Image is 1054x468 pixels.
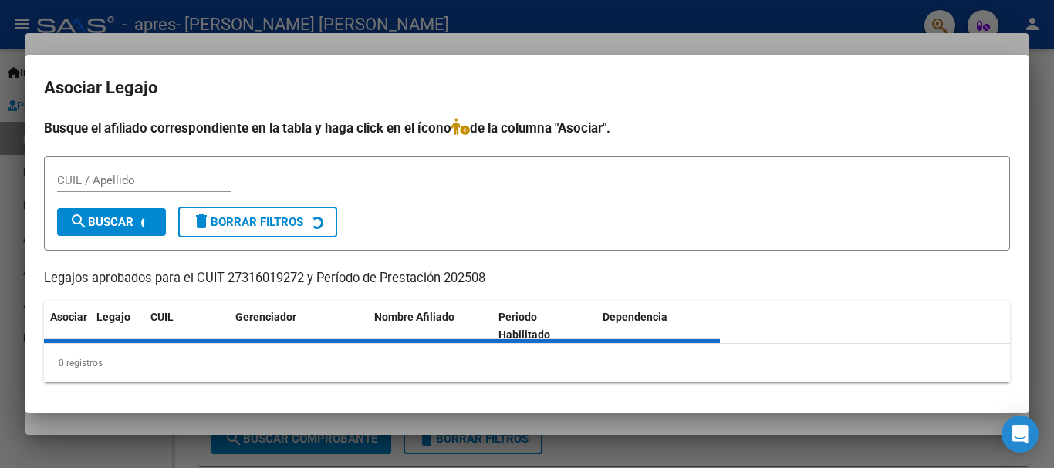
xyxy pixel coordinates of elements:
datatable-header-cell: Periodo Habilitado [492,301,596,352]
button: Borrar Filtros [178,207,337,237]
span: Periodo Habilitado [498,311,550,341]
datatable-header-cell: Gerenciador [229,301,368,352]
span: Asociar [50,311,87,323]
span: Dependencia [603,311,667,323]
h4: Busque el afiliado correspondiente en la tabla y haga click en el ícono de la columna "Asociar". [44,118,1010,138]
span: Legajo [96,311,130,323]
mat-icon: search [69,212,88,231]
datatable-header-cell: CUIL [144,301,229,352]
span: Nombre Afiliado [374,311,454,323]
datatable-header-cell: Dependencia [596,301,721,352]
datatable-header-cell: Legajo [90,301,144,352]
span: CUIL [150,311,174,323]
span: Gerenciador [235,311,296,323]
button: Buscar [57,208,166,236]
datatable-header-cell: Nombre Afiliado [368,301,492,352]
mat-icon: delete [192,212,211,231]
h2: Asociar Legajo [44,73,1010,103]
p: Legajos aprobados para el CUIT 27316019272 y Período de Prestación 202508 [44,269,1010,288]
span: Borrar Filtros [192,215,303,229]
span: Buscar [69,215,133,229]
datatable-header-cell: Asociar [44,301,90,352]
div: 0 registros [44,344,1010,382]
div: Open Intercom Messenger [1002,416,1039,453]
